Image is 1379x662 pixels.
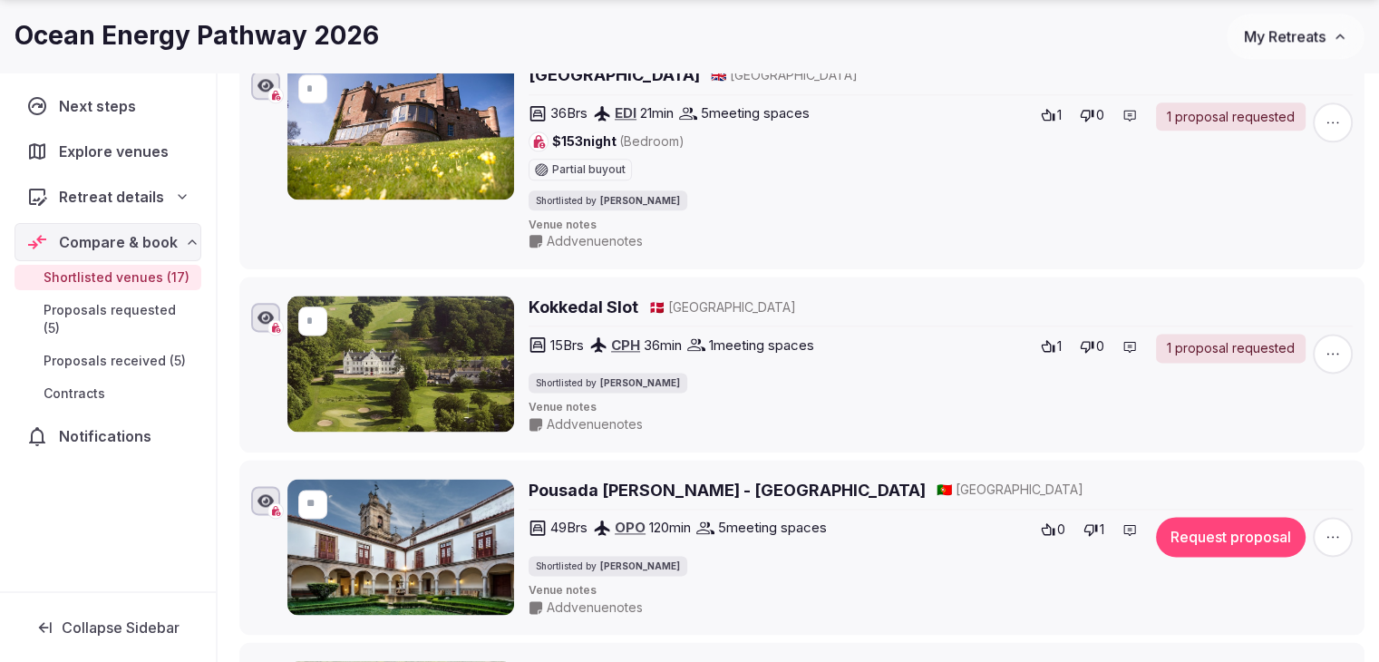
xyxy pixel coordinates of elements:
span: Compare & book [59,231,178,253]
span: $153 night [552,132,685,151]
a: Kokkedal Slot [529,296,638,318]
button: 🇩🇰 [649,298,665,316]
button: 1 [1078,517,1110,542]
span: 0 [1057,521,1065,539]
img: Pousada de Guimaraes - Santa Marinha Historic Hotel [287,479,514,615]
div: Shortlisted by [529,556,687,576]
a: Shortlisted venues (17) [15,265,201,290]
img: Kokkedal Slot [287,296,514,432]
span: Next steps [59,95,143,117]
span: 0 [1096,106,1104,124]
a: 1 proposal requested [1156,334,1306,363]
span: [PERSON_NAME] [600,376,680,389]
button: 🇵🇹 [937,481,952,499]
span: 1 [1057,337,1062,355]
span: Add venue notes [547,599,643,617]
a: Contracts [15,381,201,406]
button: My Retreats [1227,14,1364,59]
button: 1 [1035,334,1067,359]
span: [GEOGRAPHIC_DATA] [668,298,796,316]
span: [PERSON_NAME] [600,194,680,207]
button: 🇬🇧 [711,66,726,84]
div: Shortlisted by [529,190,687,210]
button: 0 [1074,102,1110,128]
a: Proposals received (5) [15,348,201,374]
span: Venue notes [529,218,1353,233]
span: 🇬🇧 [711,67,726,83]
span: Add venue notes [547,232,643,250]
span: My Retreats [1244,27,1326,45]
span: Proposals requested (5) [44,301,194,337]
span: 36 Brs [550,103,588,122]
button: 0 [1035,517,1071,542]
span: Shortlisted venues (17) [44,268,189,287]
span: [GEOGRAPHIC_DATA] [730,66,858,84]
span: Retreat details [59,186,164,208]
span: Venue notes [529,583,1353,599]
button: 0 [1074,334,1110,359]
span: 21 min [640,103,674,122]
span: 5 meeting spaces [701,103,810,122]
span: Venue notes [529,400,1353,415]
span: [PERSON_NAME] [600,560,680,572]
span: (Bedroom) [619,133,685,149]
a: EDI [615,104,636,122]
a: 1 proposal requested [1156,102,1306,131]
a: Notifications [15,417,201,455]
button: 1 [1035,102,1067,128]
span: 120 min [649,518,691,537]
span: 1 [1057,106,1062,124]
span: Collapse Sidebar [62,618,180,637]
div: Shortlisted by [529,373,687,393]
span: 🇵🇹 [937,482,952,497]
span: 1 [1100,521,1104,539]
a: [GEOGRAPHIC_DATA] [529,63,700,86]
a: Proposals requested (5) [15,297,201,341]
a: Next steps [15,87,201,125]
h1: Ocean Energy Pathway 2026 [15,18,379,54]
a: OPO [615,519,646,536]
span: 15 Brs [550,336,584,355]
a: Explore venues [15,132,201,170]
button: Collapse Sidebar [15,608,201,647]
span: Notifications [59,425,159,447]
span: 49 Brs [550,518,588,537]
span: 🇩🇰 [649,299,665,315]
span: Add venue notes [547,415,643,433]
a: Pousada [PERSON_NAME] - [GEOGRAPHIC_DATA] [529,479,926,501]
img: Dalhousie Castle Hotel and Spa [287,63,514,200]
span: 1 meeting spaces [709,336,814,355]
span: Proposals received (5) [44,352,186,370]
span: 5 meeting spaces [718,518,827,537]
span: 36 min [644,336,682,355]
span: Contracts [44,385,105,403]
a: CPH [611,336,640,354]
span: 0 [1096,337,1104,355]
button: Request proposal [1156,517,1306,557]
span: Partial buyout [552,164,626,175]
span: [GEOGRAPHIC_DATA] [956,481,1083,499]
span: Explore venues [59,141,176,162]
